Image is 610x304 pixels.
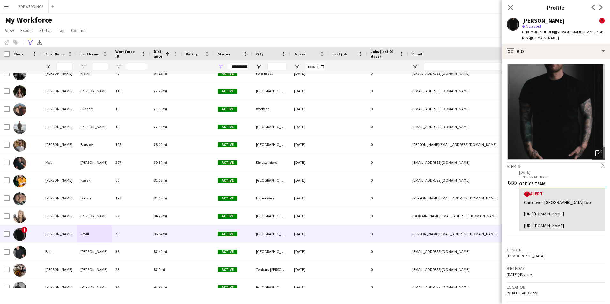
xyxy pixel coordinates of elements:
span: View [5,27,14,33]
a: View [3,26,17,34]
div: [PERSON_NAME] [41,64,77,82]
a: Tag [56,26,67,34]
span: 78.24mi [154,142,167,147]
img: Richard Flinders [13,103,26,116]
span: Active [218,107,237,112]
span: 84.72mi [154,214,167,218]
span: 79.54mi [154,160,167,165]
div: [GEOGRAPHIC_DATA] [252,225,290,242]
span: Email [412,52,422,56]
img: Steve Brown [13,192,26,205]
div: Pontefract [252,64,290,82]
div: Revill [77,225,112,242]
img: Thomas Walker [13,121,26,134]
div: 15 [112,118,150,135]
div: Alert [524,191,600,197]
div: 36 [112,243,150,260]
div: [DATE] [290,171,329,189]
span: Last Name [80,52,99,56]
button: Open Filter Menu [256,64,262,69]
img: Natalie Watkins [13,85,26,98]
span: Active [218,71,237,76]
span: Status [218,52,230,56]
div: Ben [41,243,77,260]
div: Can cover [GEOGRAPHIC_DATA] too. [URL][DOMAIN_NAME] [URL][DOMAIN_NAME] [524,199,600,228]
span: Not rated [526,24,541,29]
div: [PERSON_NAME] [41,261,77,278]
div: [DATE] [290,82,329,100]
span: ! [599,18,605,24]
div: 198 [112,136,150,153]
div: [DATE] [290,207,329,225]
div: [EMAIL_ADDRESS][DOMAIN_NAME] [408,82,536,100]
div: [EMAIL_ADDRESS][DOMAIN_NAME] [408,171,536,189]
span: Active [218,89,237,94]
div: [PERSON_NAME] [41,189,77,207]
h3: Gender [507,247,605,253]
div: Tenbury [PERSON_NAME] [252,261,290,278]
input: Workforce ID Filter Input [127,63,146,70]
img: Olga Byrne [13,210,26,223]
div: 0 [367,82,408,100]
span: | [PERSON_NAME][EMAIL_ADDRESS][DOMAIN_NAME] [522,30,604,40]
p: – INTERNAL NOTE [519,175,605,179]
div: Bio [502,44,610,59]
span: Active [218,125,237,129]
div: [PERSON_NAME][EMAIL_ADDRESS][DOMAIN_NAME] [408,136,536,153]
div: 0 [367,207,408,225]
span: Active [218,178,237,183]
div: 0 [367,171,408,189]
div: 0 [367,154,408,171]
div: [DATE] [290,243,329,260]
div: [PERSON_NAME] [522,18,565,24]
div: [DATE] [290,100,329,118]
span: My Workforce [5,15,52,25]
div: 22 [112,207,150,225]
div: [PERSON_NAME] [77,118,112,135]
div: [DATE] [290,189,329,207]
span: [DATE] (43 years) [507,272,534,277]
img: Craig Hickey [13,282,26,294]
span: 93.93mi [154,285,167,290]
div: [DATE] [290,225,329,242]
button: Open Filter Menu [412,64,418,69]
app-action-btn: Advanced filters [26,39,34,46]
div: [DATE] [290,279,329,296]
div: [DATE] [290,136,329,153]
span: 72.22mi [154,89,167,93]
div: [GEOGRAPHIC_DATA] [252,243,290,260]
div: [PERSON_NAME] [41,100,77,118]
span: Last job [332,52,347,56]
div: [PERSON_NAME] [77,279,112,296]
img: Mat James [13,157,26,170]
div: 0 [367,189,408,207]
div: [PERSON_NAME] [77,261,112,278]
div: Halesowen [252,189,290,207]
div: [EMAIL_ADDRESS][DOMAIN_NAME] [408,64,536,82]
div: [GEOGRAPHIC_DATA] [252,171,290,189]
img: Jennifer Malkin [13,68,26,80]
button: Open Filter Menu [45,64,51,69]
div: Malkin [77,64,112,82]
div: Open photos pop-in [592,147,605,160]
input: First Name Filter Input [57,63,73,70]
div: 207 [112,154,150,171]
div: [PERSON_NAME] [41,136,77,153]
div: [PERSON_NAME] [77,82,112,100]
div: [PERSON_NAME] [41,82,77,100]
div: 79 [112,225,150,242]
span: 87.9mi [154,267,165,272]
div: [GEOGRAPHIC_DATA] [252,118,290,135]
span: Joined [294,52,307,56]
span: 87.44mi [154,249,167,254]
div: [EMAIL_ADDRESS][DOMAIN_NAME] [408,243,536,260]
img: Elise Kasak [13,175,26,187]
span: Export [20,27,33,33]
h3: Birthday [507,265,605,271]
span: Rating [186,52,198,56]
img: Ben Hunt [13,246,26,259]
h3: Location [507,284,605,290]
div: [GEOGRAPHIC_DATA] [252,82,290,100]
div: Barstow [77,136,112,153]
span: 84.08mi [154,196,167,200]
